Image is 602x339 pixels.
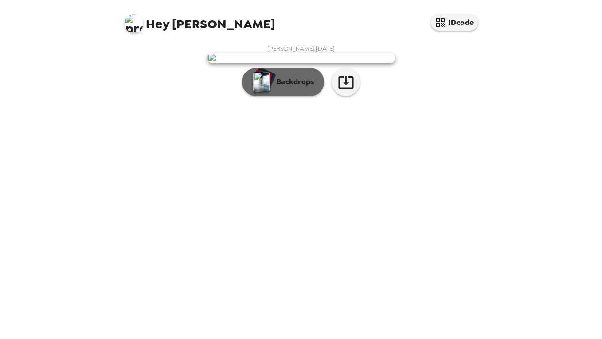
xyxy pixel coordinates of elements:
[267,45,335,53] span: [PERSON_NAME] , [DATE]
[125,14,143,33] img: profile pic
[272,76,314,88] p: Backdrops
[242,68,324,96] button: Backdrops
[125,9,275,31] span: [PERSON_NAME]
[146,16,169,32] span: Hey
[207,53,395,63] img: user
[431,14,478,31] button: IDcode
